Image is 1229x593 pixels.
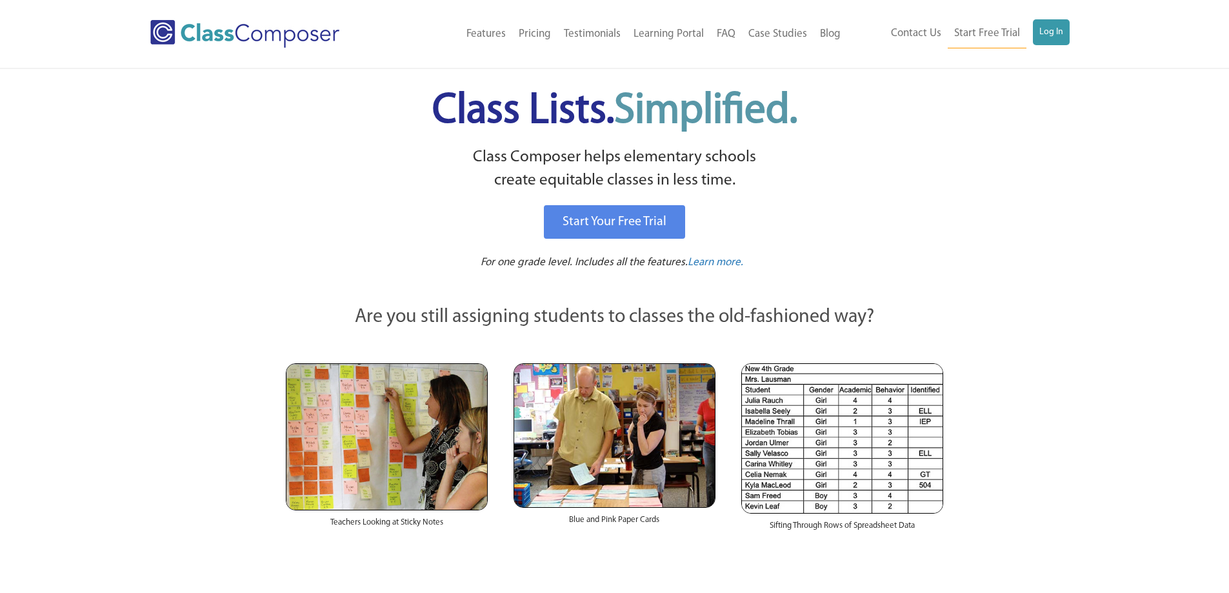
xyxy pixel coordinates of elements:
a: Learning Portal [627,20,710,48]
img: Spreadsheets [741,363,943,514]
span: For one grade level. Includes all the features. [481,257,688,268]
a: FAQ [710,20,742,48]
a: Start Free Trial [948,19,1026,48]
div: Teachers Looking at Sticky Notes [286,510,488,541]
div: Blue and Pink Paper Cards [514,508,715,539]
span: Start Your Free Trial [563,216,666,228]
nav: Header Menu [847,19,1070,48]
a: Log In [1033,19,1070,45]
p: Class Composer helps elementary schools create equitable classes in less time. [284,146,946,193]
span: Learn more. [688,257,743,268]
a: Start Your Free Trial [544,205,685,239]
a: Learn more. [688,255,743,271]
img: Class Composer [150,20,339,48]
span: Simplified. [614,90,797,132]
a: Testimonials [557,20,627,48]
img: Blue and Pink Paper Cards [514,363,715,507]
div: Sifting Through Rows of Spreadsheet Data [741,514,943,545]
a: Pricing [512,20,557,48]
a: Blog [814,20,847,48]
a: Features [460,20,512,48]
nav: Header Menu [392,20,847,48]
a: Case Studies [742,20,814,48]
span: Class Lists. [432,90,797,132]
p: Are you still assigning students to classes the old-fashioned way? [286,303,944,332]
a: Contact Us [884,19,948,48]
img: Teachers Looking at Sticky Notes [286,363,488,510]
